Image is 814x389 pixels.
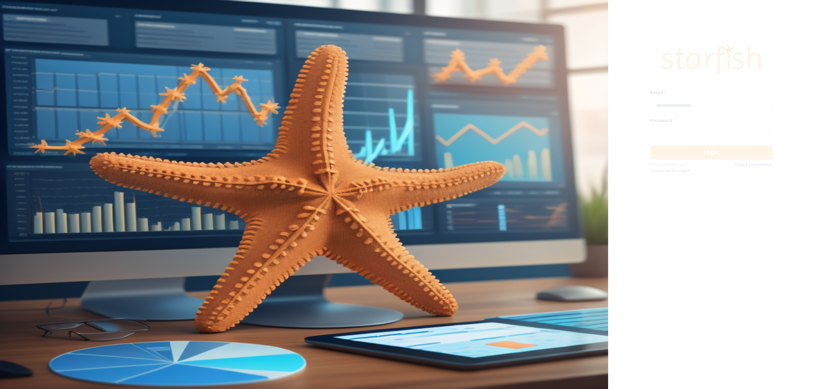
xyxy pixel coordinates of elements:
p: Not registered yet? [650,162,711,168]
img: Logo.42cb71d561138c82c4ab.png [660,38,762,81]
label: Email [650,90,768,96]
a: Create an Account! [650,168,711,174]
button: Login [650,145,772,159]
label: Password [650,118,768,124]
a: Forgot password? [735,162,772,174]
